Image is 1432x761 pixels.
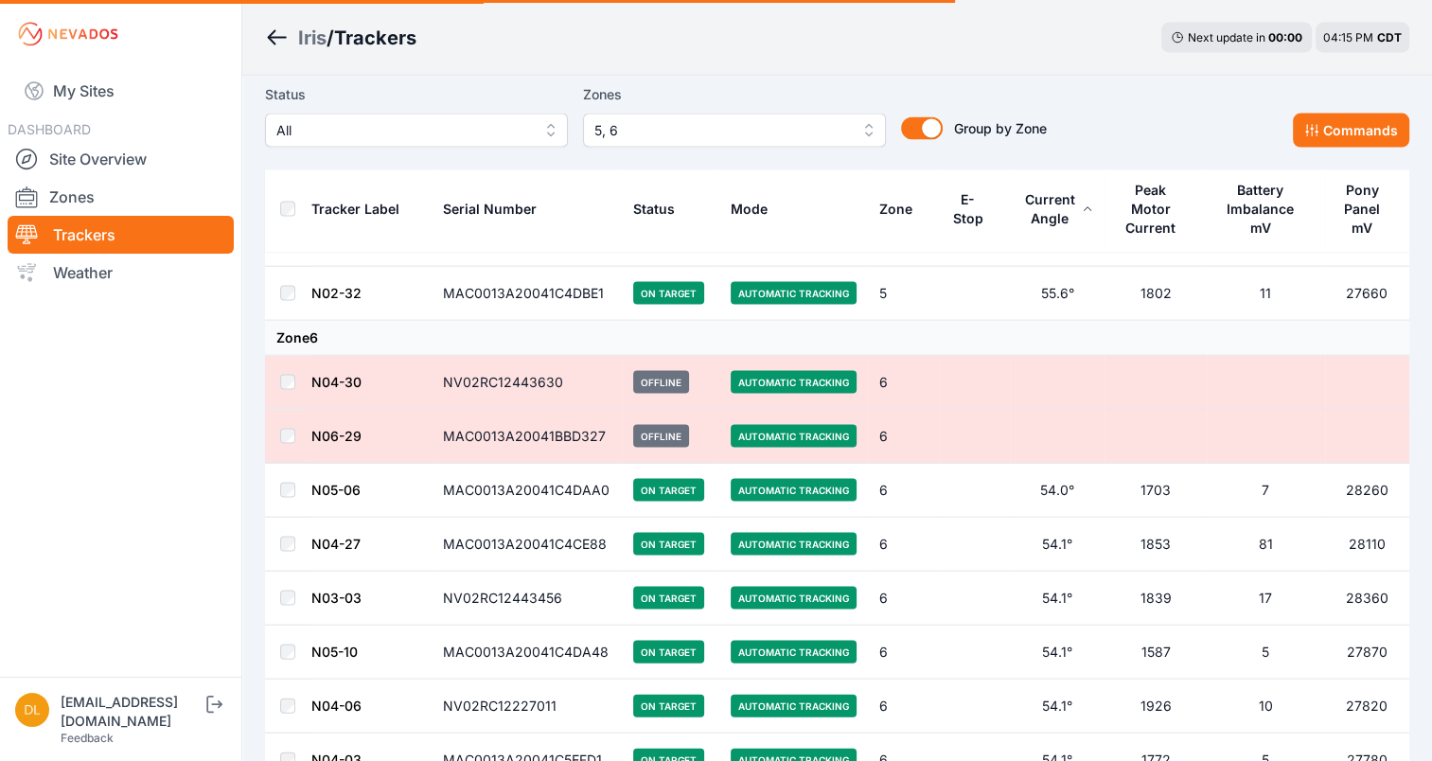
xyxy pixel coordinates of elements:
[868,572,939,626] td: 6
[1323,30,1373,44] span: 04:15 PM
[1010,626,1105,680] td: 54.1°
[1021,177,1094,241] button: Current Angle
[311,590,362,606] a: N03-03
[432,267,622,321] td: MAC0013A20041C4DBE1
[1207,267,1325,321] td: 11
[432,410,622,464] td: MAC0013A20041BBD327
[1325,267,1409,321] td: 27660
[432,518,622,572] td: MAC0013A20041C4CE88
[311,698,362,714] a: N04-06
[1207,626,1325,680] td: 5
[265,114,568,148] button: All
[594,119,848,142] span: 5, 6
[61,693,203,731] div: [EMAIL_ADDRESS][DOMAIN_NAME]
[731,533,857,556] span: Automatic Tracking
[1010,518,1105,572] td: 54.1°
[432,572,622,626] td: NV02RC12443456
[265,321,1409,356] td: Zone 6
[432,680,622,734] td: NV02RC12227011
[311,374,362,390] a: N04-30
[327,25,334,51] span: /
[950,177,999,241] button: E-Stop
[583,83,886,106] label: Zones
[583,114,886,148] button: 5, 6
[868,410,939,464] td: 6
[633,695,704,717] span: On Target
[1218,168,1314,251] button: Battery Imbalance mV
[633,533,704,556] span: On Target
[311,644,358,660] a: N05-10
[1325,626,1409,680] td: 27870
[1116,168,1195,251] button: Peak Motor Current
[311,200,399,219] div: Tracker Label
[868,356,939,410] td: 6
[8,68,234,114] a: My Sites
[265,13,416,62] nav: Breadcrumb
[1207,680,1325,734] td: 10
[1325,680,1409,734] td: 27820
[1105,572,1207,626] td: 1839
[868,626,939,680] td: 6
[731,641,857,664] span: Automatic Tracking
[868,267,939,321] td: 5
[265,83,568,106] label: Status
[1325,464,1409,518] td: 28260
[311,482,361,498] a: N05-06
[1207,464,1325,518] td: 7
[1116,181,1185,238] div: Peak Motor Current
[298,25,327,51] a: Iris
[879,186,928,232] button: Zone
[8,140,234,178] a: Site Overview
[731,479,857,502] span: Automatic Tracking
[1105,464,1207,518] td: 1703
[8,121,91,137] span: DASHBOARD
[633,282,704,305] span: On Target
[731,282,857,305] span: Automatic Tracking
[879,200,912,219] div: Zone
[1010,680,1105,734] td: 54.1°
[1010,572,1105,626] td: 54.1°
[1336,168,1398,251] button: Pony Panel mV
[8,216,234,254] a: Trackers
[276,119,530,142] span: All
[731,587,857,610] span: Automatic Tracking
[1010,267,1105,321] td: 55.6°
[633,641,704,664] span: On Target
[731,186,783,232] button: Mode
[8,254,234,292] a: Weather
[1377,30,1402,44] span: CDT
[1325,572,1409,626] td: 28360
[8,178,234,216] a: Zones
[1325,518,1409,572] td: 28110
[1268,30,1302,45] div: 00 : 00
[1188,30,1265,44] span: Next update in
[868,518,939,572] td: 6
[1021,190,1079,228] div: Current Angle
[1105,680,1207,734] td: 1926
[1336,181,1388,238] div: Pony Panel mV
[731,695,857,717] span: Automatic Tracking
[61,731,114,745] a: Feedback
[1105,267,1207,321] td: 1802
[633,371,689,394] span: Offline
[443,186,552,232] button: Serial Number
[633,186,690,232] button: Status
[432,356,622,410] td: NV02RC12443630
[311,186,415,232] button: Tracker Label
[1293,114,1409,148] button: Commands
[1207,518,1325,572] td: 81
[311,285,362,301] a: N02-32
[1105,518,1207,572] td: 1853
[868,464,939,518] td: 6
[1010,464,1105,518] td: 54.0°
[443,200,537,219] div: Serial Number
[950,190,985,228] div: E-Stop
[633,587,704,610] span: On Target
[334,25,416,51] h3: Trackers
[1218,181,1303,238] div: Battery Imbalance mV
[731,200,768,219] div: Mode
[868,680,939,734] td: 6
[432,464,622,518] td: MAC0013A20041C4DAA0
[432,626,622,680] td: MAC0013A20041C4DA48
